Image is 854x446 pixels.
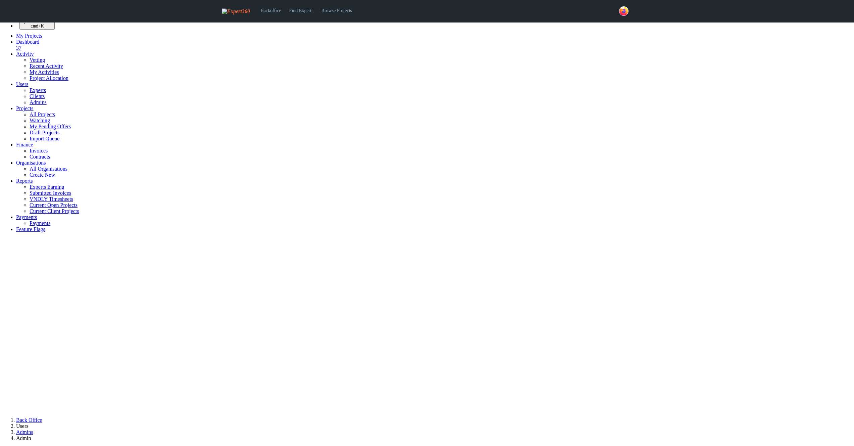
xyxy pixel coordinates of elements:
[30,166,67,172] a: All Organisations
[30,124,71,129] a: My Pending Offers
[30,118,50,123] a: Watching
[30,63,63,69] a: Recent Activity
[30,148,48,153] a: Invoices
[30,24,38,29] kbd: cmd
[22,24,52,29] div: +
[16,214,37,220] a: Payments
[16,417,42,423] a: Back Office
[30,93,45,99] a: Clients
[19,17,55,30] button: Quick search... cmd+K
[30,111,55,117] a: All Projects
[16,423,851,429] li: Users
[30,57,45,63] a: Vetting
[222,8,250,14] img: Expert360
[30,87,46,93] a: Experts
[30,172,55,178] a: Create New
[30,75,68,81] a: Project Allocation
[16,160,46,166] a: Organisations
[30,130,59,135] a: Draft Projects
[16,51,34,57] a: Activity
[30,190,71,196] a: Submitted Invoices
[16,105,34,111] a: Projects
[30,220,50,226] a: Payments
[30,69,59,75] a: My Activities
[16,81,28,87] a: Users
[30,154,50,160] a: Contracts
[16,39,39,45] span: Dashboard
[30,196,73,202] a: VNDLY Timesheets
[16,45,21,51] span: 37
[41,24,44,29] kbd: K
[16,226,45,232] a: Feature Flags
[16,178,33,184] a: Reports
[16,435,851,441] li: Admin
[30,136,59,141] a: Import Queue
[16,429,33,435] a: Admins
[30,184,64,190] a: Experts Earning
[16,39,851,51] a: Dashboard 37
[30,99,47,105] a: Admins
[16,142,33,147] a: Finance
[30,202,78,208] a: Current Open Projects
[30,208,79,214] a: Current Client Projects
[619,6,629,16] img: 43c7540e-2bad-45db-b78b-6a21b27032e5-normal.png
[16,33,42,39] a: My Projects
